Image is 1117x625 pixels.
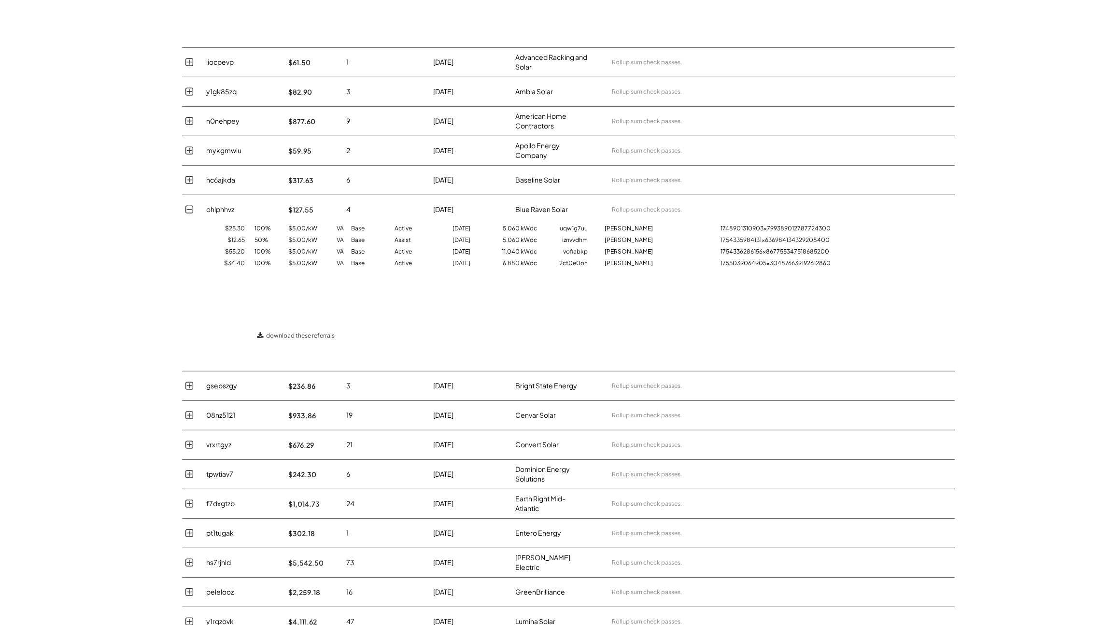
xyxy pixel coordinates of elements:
[496,248,544,256] div: 11.040 kWdc
[721,236,841,244] div: 1754335984131x636984134329208400
[612,500,757,508] div: Rollup sum check passes.
[288,411,332,420] div: $933.86
[206,469,279,479] div: tpwtiav7
[496,259,544,268] div: 6.880 kWdc
[433,57,506,67] div: [DATE]
[433,146,506,156] div: [DATE]
[288,146,332,155] div: $59.95
[515,465,588,483] div: Dominion Energy Solutions
[395,259,443,268] div: Active
[346,381,419,391] div: 3
[206,411,279,420] div: 08nz5121
[612,117,757,125] div: Rollup sum check passes.
[288,259,327,268] div: $5.00/kW
[288,58,332,67] div: $61.50
[612,529,757,537] div: Rollup sum check passes.
[206,57,279,67] div: iiocpevp
[346,499,419,509] div: 24
[554,259,595,268] div: 2ct0e0oh
[721,225,841,233] div: 1748901310903x799389012787724300
[346,57,419,67] div: 1
[206,87,279,97] div: y1gk85zq
[721,248,841,256] div: 1754336286156x867755347518685200
[433,587,506,597] div: [DATE]
[206,587,279,597] div: pelelooz
[288,382,332,390] div: $236.86
[452,248,486,256] div: [DATE]
[288,87,332,96] div: $82.90
[346,528,419,538] div: 1
[515,411,588,420] div: Cenvar Solar
[206,259,245,268] div: $34.40
[346,116,419,126] div: 9
[554,225,595,233] div: uqw1g7uu
[612,88,757,96] div: Rollup sum check passes.
[206,381,279,391] div: gsebszgy
[612,176,757,184] div: Rollup sum check passes.
[206,236,245,244] div: $12.65
[515,528,588,538] div: Entero Energy
[612,588,757,596] div: Rollup sum check passes.
[206,116,279,126] div: n0nehpey
[346,175,419,185] div: 6
[255,248,279,256] div: 100%
[346,205,419,214] div: 4
[515,494,588,513] div: Earth Right Mid-Atlantic
[346,146,419,156] div: 2
[346,411,419,420] div: 19
[433,469,506,479] div: [DATE]
[288,117,332,126] div: $877.60
[351,225,385,233] div: Base
[515,381,588,391] div: Bright State Energy
[206,175,279,185] div: hc6ajkda
[337,236,351,244] div: VA
[346,87,419,97] div: 3
[496,225,544,233] div: 5.060 kWdc
[288,236,327,244] div: $5.00/kW
[288,470,332,479] div: $242.30
[612,441,757,449] div: Rollup sum check passes.
[612,412,757,419] div: Rollup sum check passes.
[346,440,419,450] div: 21
[515,53,588,71] div: Advanced Racking and Solar
[346,469,419,479] div: 6
[612,470,757,478] div: Rollup sum check passes.
[612,559,757,567] div: Rollup sum check passes.
[554,236,595,244] div: iznvvdhm
[554,248,595,256] div: vofiabkp
[515,87,588,97] div: Ambia Solar
[721,259,841,268] div: 1755039064905x304876639192612860
[288,529,332,538] div: $302.18
[605,259,711,268] div: [PERSON_NAME]
[288,499,332,508] div: $1,014.73
[433,411,506,420] div: [DATE]
[612,206,757,213] div: Rollup sum check passes.
[515,175,588,185] div: Baseline Solar
[266,332,335,340] div: download these referrals
[452,259,486,268] div: [DATE]
[612,147,757,155] div: Rollup sum check passes.
[206,205,279,214] div: ohlphhvz
[206,528,279,538] div: pt1tugak
[288,248,327,256] div: $5.00/kW
[433,558,506,568] div: [DATE]
[433,499,506,509] div: [DATE]
[515,553,588,572] div: [PERSON_NAME] Electric
[433,175,506,185] div: [DATE]
[346,587,419,597] div: 16
[337,248,351,256] div: VA
[433,205,506,214] div: [DATE]
[351,236,385,244] div: Base
[433,440,506,450] div: [DATE]
[605,236,711,244] div: [PERSON_NAME]
[395,225,443,233] div: Active
[337,259,351,268] div: VA
[288,205,332,214] div: $127.55
[612,58,757,66] div: Rollup sum check passes.
[452,225,486,233] div: [DATE]
[337,225,351,233] div: VA
[612,382,757,390] div: Rollup sum check passes.
[206,499,279,509] div: f7dxgtzb
[433,87,506,97] div: [DATE]
[605,225,711,233] div: [PERSON_NAME]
